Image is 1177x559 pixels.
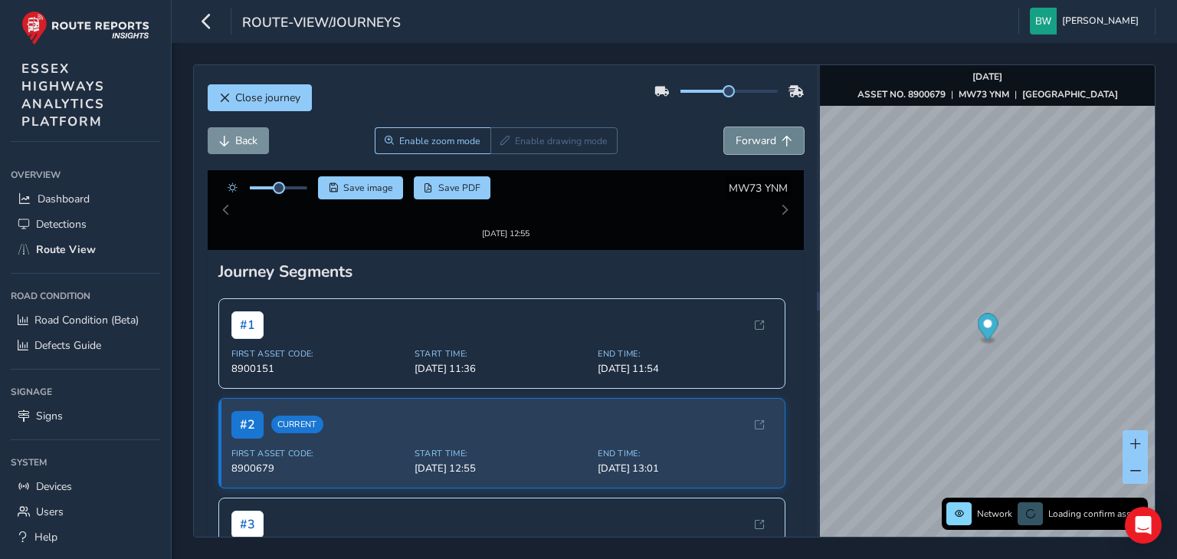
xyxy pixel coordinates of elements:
[231,362,405,376] span: 8900151
[978,314,998,345] div: Map marker
[208,84,312,111] button: Close journey
[438,182,480,194] span: Save PDF
[482,228,529,239] div: [DATE] 12:55
[11,186,160,212] a: Dashboard
[231,511,264,538] span: # 3
[271,416,323,433] span: Current
[415,448,588,459] span: Start Time:
[318,176,403,199] button: Save
[598,362,772,376] span: [DATE] 11:54
[231,348,405,360] span: First Asset Code:
[1048,508,1143,520] span: Loading confirm assets
[231,448,405,459] span: First Asset Code:
[415,348,588,360] span: Start Time:
[736,133,776,148] span: Forward
[21,60,105,130] span: ESSEX HIGHWAYS ANALYTICS PLATFORM
[11,524,160,550] a: Help
[343,182,393,194] span: Save image
[38,192,90,206] span: Dashboard
[11,380,160,403] div: Signage
[34,338,101,353] span: Defects Guide
[11,284,160,307] div: Road Condition
[11,499,160,524] a: Users
[11,451,160,474] div: System
[36,505,64,519] span: Users
[977,508,1012,520] span: Network
[11,212,160,237] a: Detections
[36,409,63,423] span: Signs
[1022,88,1118,100] strong: [GEOGRAPHIC_DATA]
[231,311,264,339] span: # 1
[11,474,160,499] a: Devices
[399,135,480,147] span: Enable zoom mode
[415,362,588,376] span: [DATE] 11:36
[34,530,57,544] span: Help
[1030,8,1144,35] button: [PERSON_NAME]
[959,88,1009,100] strong: MW73 YNM
[36,217,87,232] span: Detections
[375,127,490,154] button: Zoom
[218,261,793,282] div: Journey Segments
[972,71,1002,83] strong: [DATE]
[231,411,264,439] span: # 2
[482,181,525,224] img: Thumbnail frame
[598,448,772,459] span: End Time:
[1125,507,1162,544] div: Open Intercom Messenger
[729,181,788,196] span: MW73 YNM
[11,403,160,429] a: Signs
[208,127,269,154] button: Back
[36,242,96,257] span: Route View
[11,163,160,186] div: Overview
[231,462,405,475] span: 8900679
[36,479,72,494] span: Devices
[1030,8,1057,35] img: diamond-layout
[235,90,300,105] span: Close journey
[21,11,149,45] img: rr logo
[415,462,588,475] span: [DATE] 12:55
[857,88,946,100] strong: ASSET NO. 8900679
[11,333,160,358] a: Defects Guide
[11,237,160,262] a: Route View
[857,88,1118,100] div: | |
[598,348,772,360] span: End Time:
[414,176,491,199] button: PDF
[724,127,804,154] button: Forward
[598,462,772,475] span: [DATE] 13:01
[11,307,160,333] a: Road Condition (Beta)
[34,313,139,327] span: Road Condition (Beta)
[235,133,257,148] span: Back
[1062,8,1139,35] span: [PERSON_NAME]
[242,13,401,35] span: route-view/journeys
